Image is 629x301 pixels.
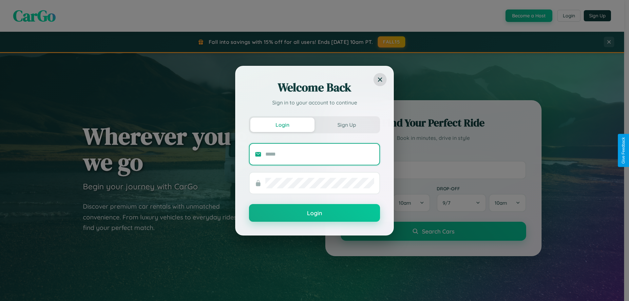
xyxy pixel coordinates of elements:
[249,99,380,106] p: Sign in to your account to continue
[250,118,314,132] button: Login
[621,137,626,164] div: Give Feedback
[249,204,380,222] button: Login
[314,118,379,132] button: Sign Up
[249,80,380,95] h2: Welcome Back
